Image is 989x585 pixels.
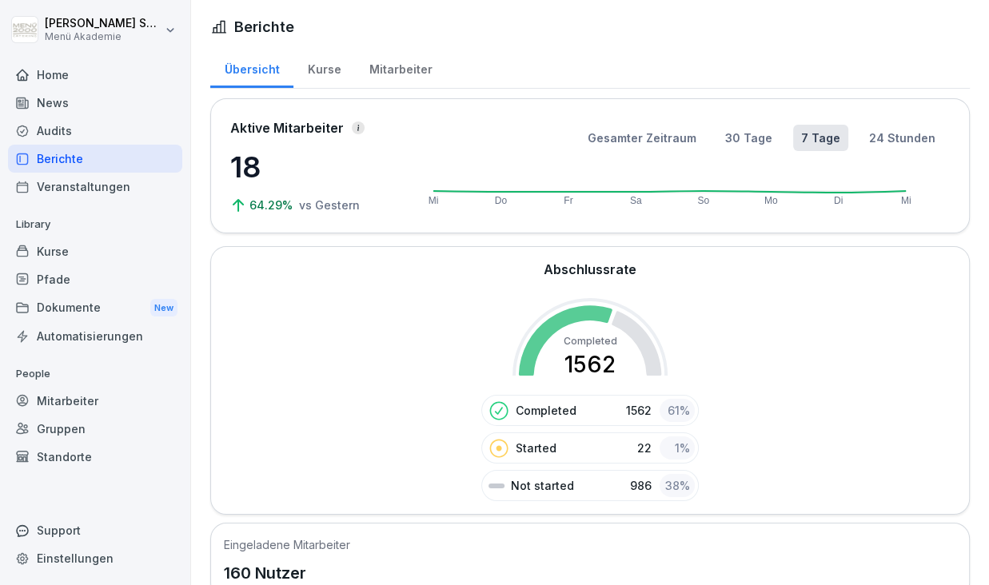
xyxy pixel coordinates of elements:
p: Completed [516,402,576,419]
text: Mi [429,195,439,206]
a: Audits [8,117,182,145]
h1: Berichte [234,16,294,38]
text: So [698,195,710,206]
p: 64.29% [249,197,296,213]
button: 7 Tage [793,125,848,151]
a: Mitarbeiter [355,47,446,88]
p: Aktive Mitarbeiter [230,118,344,137]
text: Sa [630,195,642,206]
h5: Eingeladene Mitarbeiter [224,536,350,553]
div: 61 % [660,399,695,422]
div: Dokumente [8,293,182,323]
div: 1 % [660,436,695,460]
a: Übersicht [210,47,293,88]
a: Einstellungen [8,544,182,572]
p: 160 Nutzer [224,561,350,585]
p: 18 [230,145,390,189]
p: 22 [637,440,652,456]
h2: Abschlussrate [544,260,636,279]
a: Kurse [293,47,355,88]
button: 24 Stunden [861,125,943,151]
p: [PERSON_NAME] Schepers [45,17,162,30]
button: Gesamter Zeitraum [580,125,704,151]
a: Kurse [8,237,182,265]
p: People [8,361,182,387]
p: Menü Akademie [45,31,162,42]
div: 38 % [660,474,695,497]
text: Do [495,195,508,206]
div: New [150,299,177,317]
p: 986 [630,477,652,494]
a: Standorte [8,443,182,471]
div: Support [8,516,182,544]
p: Started [516,440,556,456]
text: Mi [901,195,911,206]
text: Mo [764,195,778,206]
p: Library [8,212,182,237]
text: Di [834,195,843,206]
a: Pfade [8,265,182,293]
button: 30 Tage [717,125,780,151]
p: Not started [511,477,574,494]
a: News [8,89,182,117]
p: 1562 [626,402,652,419]
a: DokumenteNew [8,293,182,323]
a: Veranstaltungen [8,173,182,201]
p: vs Gestern [299,197,360,213]
a: Home [8,61,182,89]
a: Automatisierungen [8,322,182,350]
a: Gruppen [8,415,182,443]
text: Fr [564,195,572,206]
a: Mitarbeiter [8,387,182,415]
a: Berichte [8,145,182,173]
